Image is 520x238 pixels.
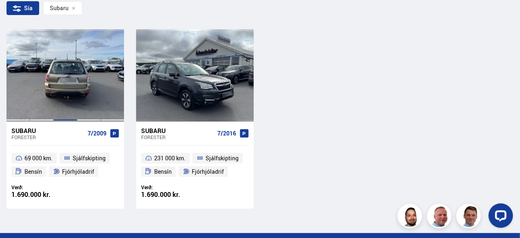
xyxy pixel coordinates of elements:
[7,1,39,15] div: Sía
[88,130,106,137] span: 7/2009
[428,205,453,229] img: siFngHWaQ9KaOqBr.png
[192,167,224,177] span: Fjórhjóladrif
[73,153,106,163] span: Sjálfskipting
[50,5,69,11] span: Subaru
[482,200,516,234] iframe: LiveChat chat widget
[136,122,254,209] a: Subaru Forester 7/2016 231 000 km. Sjálfskipting Bensín Fjórhjóladrif Verð: 1.690.000 kr.
[11,127,84,134] div: Subaru
[24,167,42,177] span: Bensín
[11,184,65,190] div: Verð:
[141,184,195,190] div: Verð:
[206,153,239,163] span: Sjálfskipting
[11,134,84,140] div: Forester
[154,167,172,177] span: Bensín
[141,134,214,140] div: Forester
[141,191,195,198] div: 1.690.000 kr.
[24,153,53,163] span: 69 000 km.
[217,130,236,137] span: 7/2016
[62,167,94,177] span: Fjórhjóladrif
[141,127,214,134] div: Subaru
[11,191,65,198] div: 1.690.000 kr.
[154,153,186,163] span: 231 000 km.
[399,205,423,229] img: nhp88E3Fdnt1Opn2.png
[7,122,124,209] a: Subaru Forester 7/2009 69 000 km. Sjálfskipting Bensín Fjórhjóladrif Verð: 1.690.000 kr.
[458,205,482,229] img: FbJEzSuNWCJXmdc-.webp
